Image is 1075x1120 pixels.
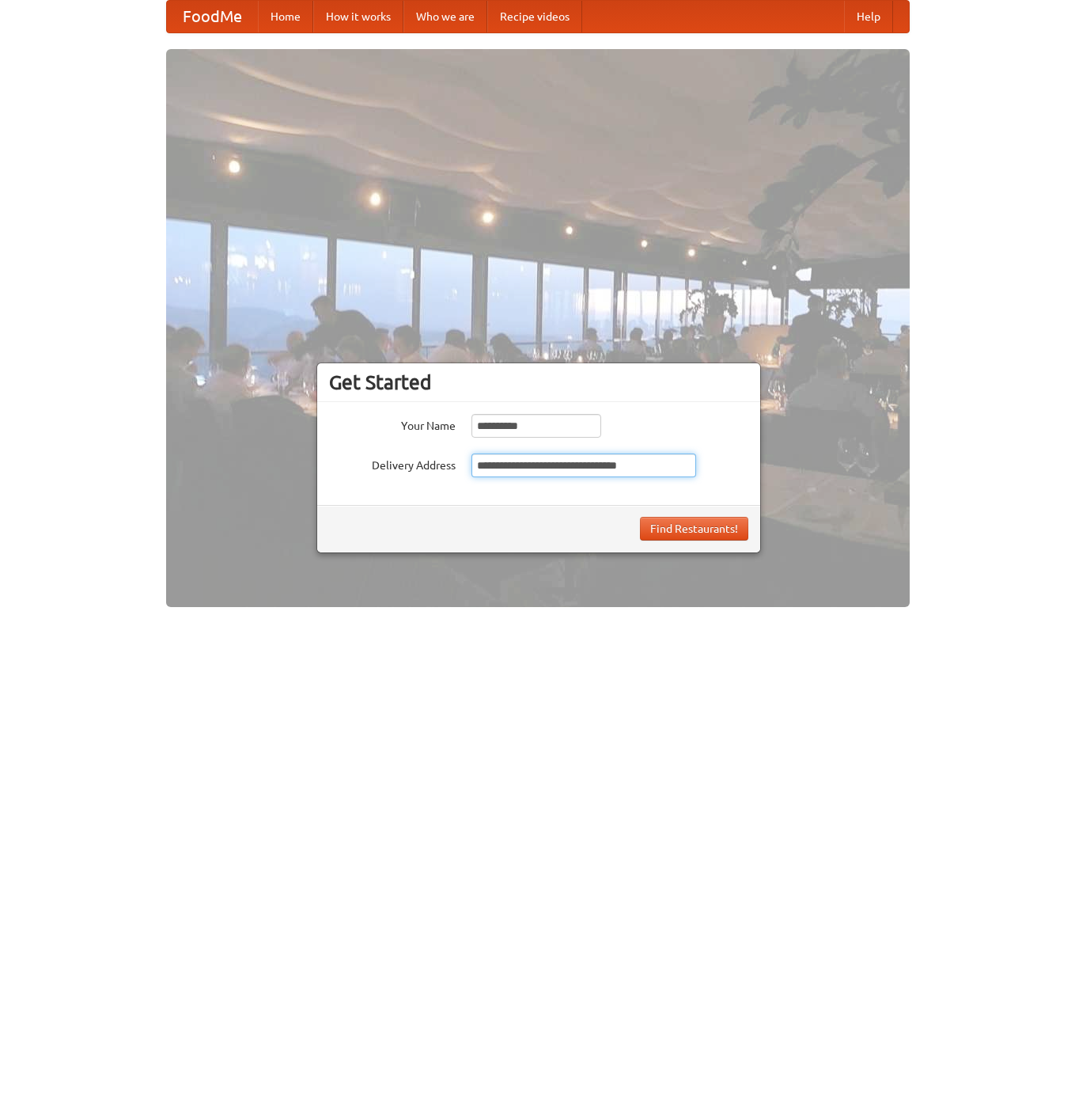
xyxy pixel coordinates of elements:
label: Delivery Address [329,454,456,473]
button: Find Restaurants! [640,517,748,541]
a: Home [258,1,313,32]
h3: Get Started [329,370,748,394]
a: FoodMe [167,1,258,32]
label: Your Name [329,414,456,434]
a: Help [844,1,893,32]
a: Who we are [403,1,487,32]
a: How it works [313,1,403,32]
a: Recipe videos [487,1,582,32]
